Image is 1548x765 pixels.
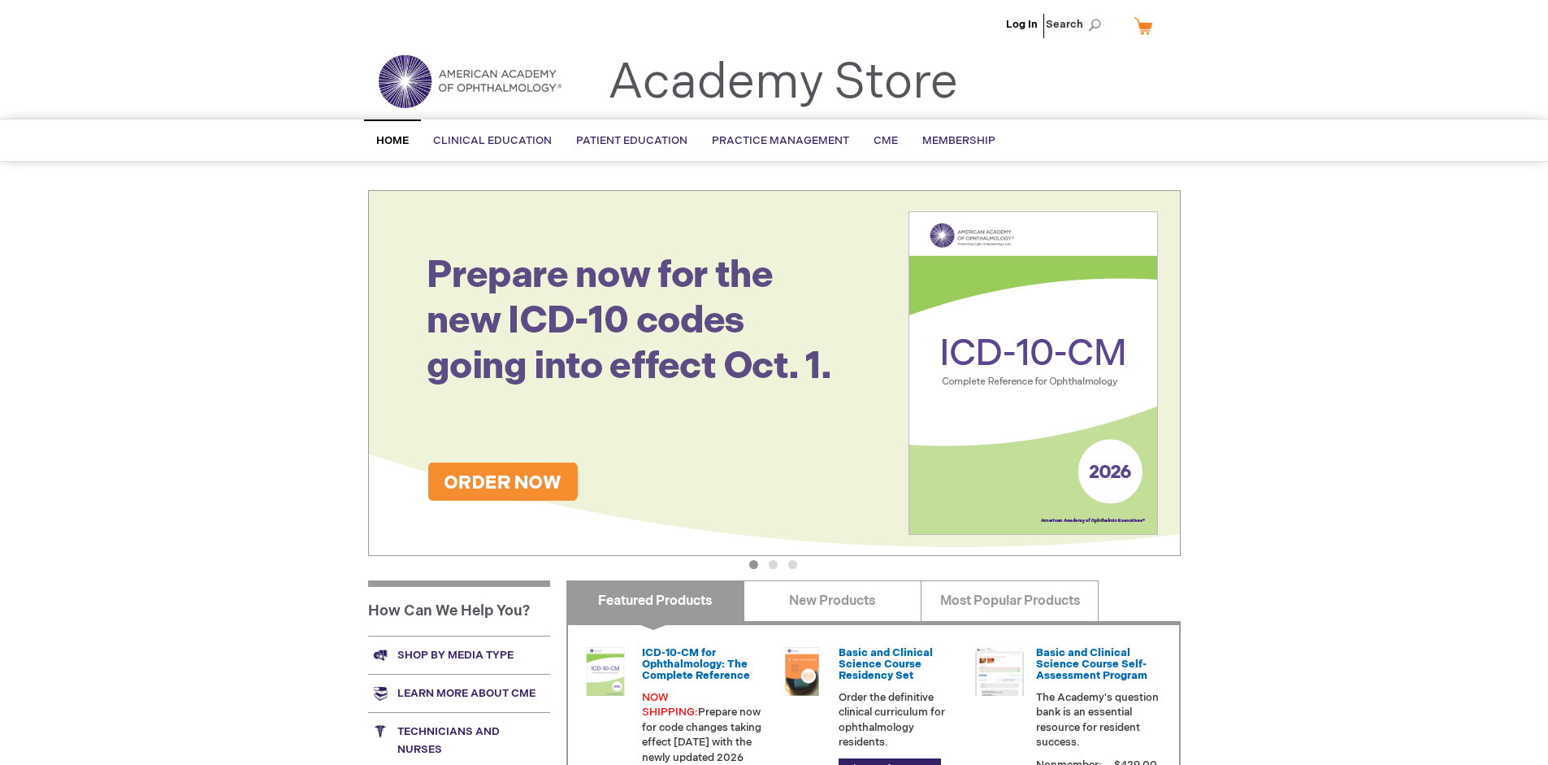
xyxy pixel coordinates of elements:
[608,54,958,112] a: Academy Store
[433,134,552,147] span: Clinical Education
[839,646,933,683] a: Basic and Clinical Science Course Residency Set
[744,580,921,621] a: New Products
[922,134,995,147] span: Membership
[1046,8,1108,41] span: Search
[1006,18,1038,31] a: Log In
[778,647,826,696] img: 02850963u_47.png
[1036,646,1147,683] a: Basic and Clinical Science Course Self-Assessment Program
[642,691,698,719] font: NOW SHIPPING:
[368,636,550,674] a: Shop by media type
[368,674,550,712] a: Learn more about CME
[368,580,550,636] h1: How Can We Help You?
[769,560,778,569] button: 2 of 3
[581,647,630,696] img: 0120008u_42.png
[749,560,758,569] button: 1 of 3
[788,560,797,569] button: 3 of 3
[712,134,849,147] span: Practice Management
[566,580,744,621] a: Featured Products
[921,580,1099,621] a: Most Popular Products
[576,134,687,147] span: Patient Education
[975,647,1024,696] img: bcscself_20.jpg
[1036,690,1160,750] p: The Academy's question bank is an essential resource for resident success.
[839,690,962,750] p: Order the definitive clinical curriculum for ophthalmology residents.
[874,134,898,147] span: CME
[376,134,409,147] span: Home
[642,646,750,683] a: ICD-10-CM for Ophthalmology: The Complete Reference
